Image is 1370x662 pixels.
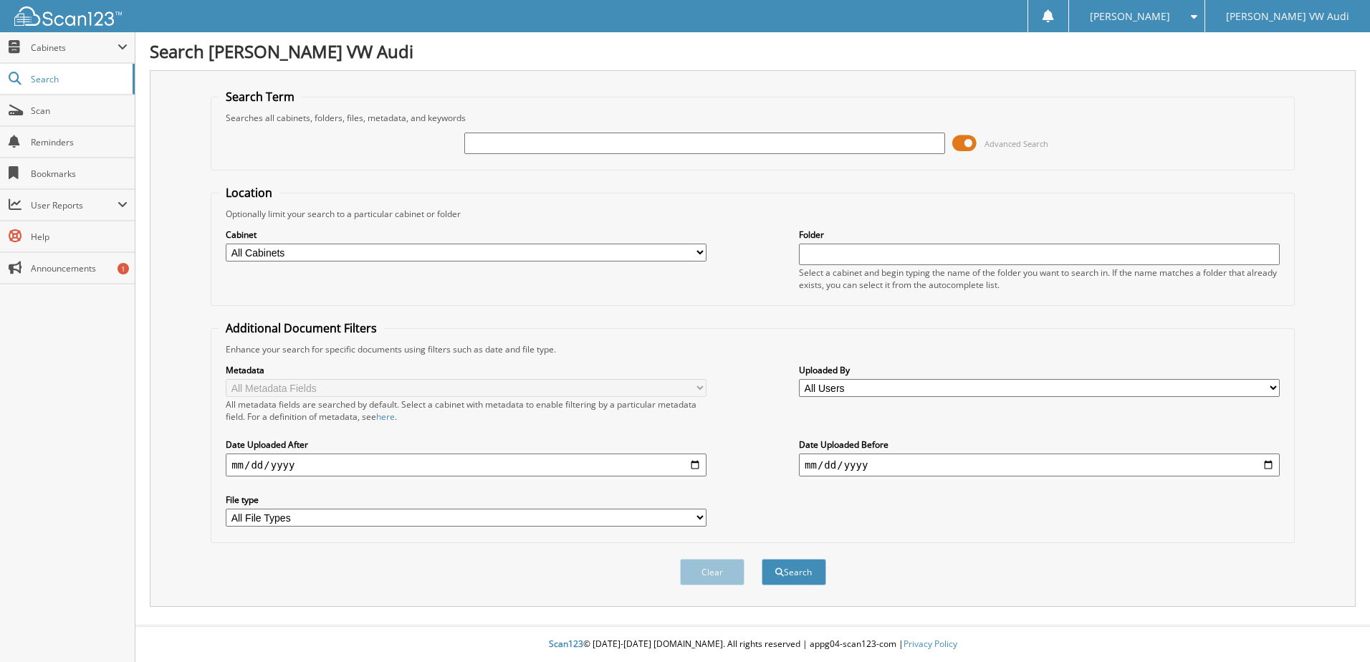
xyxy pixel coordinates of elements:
[985,138,1048,149] span: Advanced Search
[31,231,128,243] span: Help
[226,398,706,423] div: All metadata fields are searched by default. Select a cabinet with metadata to enable filtering b...
[31,73,125,85] span: Search
[118,263,129,274] div: 1
[150,39,1356,63] h1: Search [PERSON_NAME] VW Audi
[226,438,706,451] label: Date Uploaded After
[14,6,122,26] img: scan123-logo-white.svg
[219,185,279,201] legend: Location
[219,112,1287,124] div: Searches all cabinets, folders, files, metadata, and keywords
[31,42,118,54] span: Cabinets
[549,638,583,650] span: Scan123
[135,627,1370,662] div: © [DATE]-[DATE] [DOMAIN_NAME]. All rights reserved | appg04-scan123-com |
[219,208,1287,220] div: Optionally limit your search to a particular cabinet or folder
[31,105,128,117] span: Scan
[1090,12,1170,21] span: [PERSON_NAME]
[376,411,395,423] a: here
[226,364,706,376] label: Metadata
[31,136,128,148] span: Reminders
[31,262,128,274] span: Announcements
[219,320,384,336] legend: Additional Document Filters
[799,438,1280,451] label: Date Uploaded Before
[31,168,128,180] span: Bookmarks
[799,267,1280,291] div: Select a cabinet and begin typing the name of the folder you want to search in. If the name match...
[799,229,1280,241] label: Folder
[219,89,302,105] legend: Search Term
[904,638,957,650] a: Privacy Policy
[680,559,744,585] button: Clear
[226,454,706,476] input: start
[1226,12,1349,21] span: [PERSON_NAME] VW Audi
[31,199,118,211] span: User Reports
[219,343,1287,355] div: Enhance your search for specific documents using filters such as date and file type.
[226,494,706,506] label: File type
[799,364,1280,376] label: Uploaded By
[762,559,826,585] button: Search
[226,229,706,241] label: Cabinet
[799,454,1280,476] input: end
